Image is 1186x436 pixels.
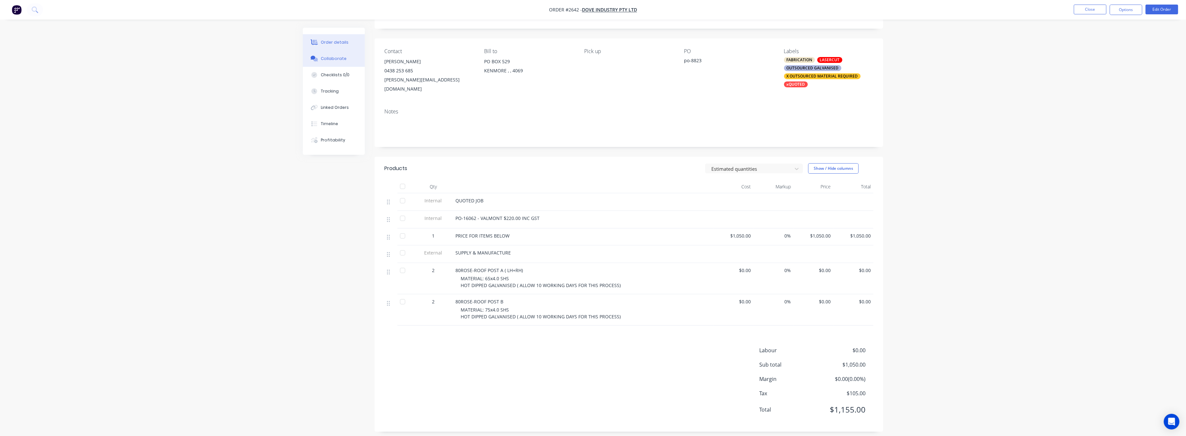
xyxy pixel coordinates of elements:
[756,232,791,239] span: 0%
[455,233,510,239] span: PRICE FOR ITEMS BELOW
[303,116,365,132] button: Timeline
[432,267,435,274] span: 2
[756,298,791,305] span: 0%
[455,250,511,256] span: SUPPLY & MANUFACTURE
[834,180,874,193] div: Total
[1164,414,1179,429] div: Open Intercom Messenger
[756,267,791,274] span: 0%
[817,361,866,369] span: $1,050.00
[808,163,859,174] button: Show / Hide columns
[321,56,347,62] div: Collaborate
[796,232,831,239] span: $1,050.00
[817,375,866,383] span: $0.00 ( 0.00 %)
[303,34,365,51] button: Order details
[384,48,474,54] div: Contact
[817,57,842,63] div: LASERCUT
[784,81,808,87] div: xQUOTED
[759,375,817,383] span: Margin
[484,66,573,75] div: KENMORE , , 4069
[12,5,22,15] img: Factory
[759,361,817,369] span: Sub total
[416,197,450,204] span: Internal
[817,404,866,415] span: $1,155.00
[432,232,435,239] span: 1
[303,99,365,116] button: Linked Orders
[321,121,338,127] div: Timeline
[321,72,350,78] div: Checklists 0/0
[484,48,573,54] div: Bill to
[784,48,873,54] div: Labels
[461,307,621,320] span: MATERIAL: 75x4.0 SHS HOT DIPPED GALVANISED ( ALLOW 10 WORKING DAYS FOR THIS PROCESS)
[303,132,365,148] button: Profitability
[759,389,817,397] span: Tax
[793,180,834,193] div: Price
[416,249,450,256] span: External
[384,165,407,172] div: Products
[684,48,773,54] div: PO
[784,65,841,71] div: OUTSOURCED GALVANISED
[321,88,339,94] div: Tracking
[321,137,346,143] div: Profitability
[461,275,621,288] span: MATERIAL: 65x4.0 SHS HOT DIPPED GALVANISED ( ALLOW 10 WORKING DAYS FOR THIS PROCESS)
[384,75,474,94] div: [PERSON_NAME][EMAIL_ADDRESS][DOMAIN_NAME]
[455,298,503,305] span: 80ROSE-ROOF POST B
[484,57,573,78] div: PO BOX 529KENMORE , , 4069
[716,232,751,239] span: $1,050.00
[716,267,751,274] span: $0.00
[432,298,435,305] span: 2
[817,346,866,354] span: $0.00
[549,7,582,13] span: Order #2642 -
[455,215,540,221] span: PO-16062 - VALMONT $220.00 INC GST
[384,57,474,66] div: [PERSON_NAME]
[384,66,474,75] div: 0438 253 685
[484,57,573,66] div: PO BOX 529
[784,57,815,63] div: FABRICATION
[754,180,794,193] div: Markup
[759,346,817,354] span: Labour
[303,67,365,83] button: Checklists 0/0
[836,232,871,239] span: $1,050.00
[836,267,871,274] span: $0.00
[1074,5,1106,14] button: Close
[321,105,349,110] div: Linked Orders
[303,83,365,99] button: Tracking
[416,215,450,222] span: Internal
[455,267,523,273] span: 80ROSE-ROOF POST A ( LH+RH)
[714,180,754,193] div: Cost
[836,298,871,305] span: $0.00
[414,180,453,193] div: Qty
[1146,5,1178,14] button: Edit Order
[455,197,483,204] span: QUOTED JOB
[303,51,365,67] button: Collaborate
[716,298,751,305] span: $0.00
[584,48,674,54] div: Pick up
[582,7,637,13] a: Dove Industry Pty Ltd
[321,39,349,45] div: Order details
[784,73,861,79] div: X OUTSOURCED MATERIAL REQUIRED
[1110,5,1142,15] button: Options
[817,389,866,397] span: $105.00
[384,109,873,115] div: Notes
[384,57,474,94] div: [PERSON_NAME]0438 253 685[PERSON_NAME][EMAIL_ADDRESS][DOMAIN_NAME]
[684,57,765,66] div: po-8823
[759,406,817,414] span: Total
[796,298,831,305] span: $0.00
[796,267,831,274] span: $0.00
